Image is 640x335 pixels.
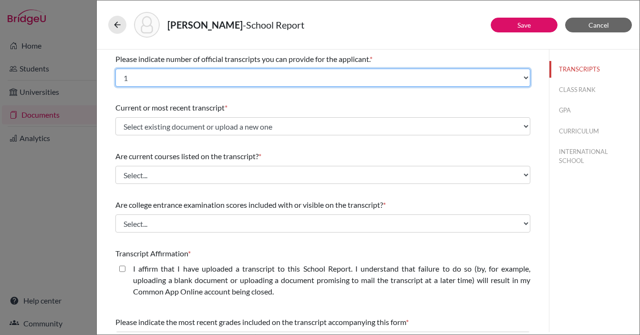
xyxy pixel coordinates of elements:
[549,81,640,98] button: CLASS RANK
[115,54,370,63] span: Please indicate number of official transcripts you can provide for the applicant.
[115,317,406,326] span: Please indicate the most recent grades included on the transcript accompanying this form
[115,200,383,209] span: Are college entrance examination scores included with or visible on the transcript?
[549,143,640,169] button: INTERNATIONAL SCHOOL
[549,61,640,78] button: TRANSCRIPTS
[549,123,640,140] button: CURRICULUM
[133,263,530,297] label: I affirm that I have uploaded a transcript to this School Report. I understand that failure to do...
[243,19,304,30] span: - School Report
[115,152,258,161] span: Are current courses listed on the transcript?
[549,102,640,119] button: GPA
[115,103,225,112] span: Current or most recent transcript
[115,249,188,258] span: Transcript Affirmation
[167,19,243,30] strong: [PERSON_NAME]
